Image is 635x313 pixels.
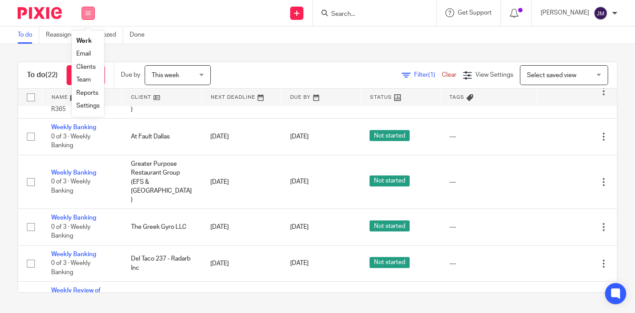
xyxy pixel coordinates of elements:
a: Weekly Banking [51,124,96,130]
div: --- [449,132,529,141]
span: Not started [370,257,410,268]
a: Settings [76,103,100,109]
span: This week [152,72,179,78]
span: View Settings [475,72,513,78]
span: 0 of 3 · Weekly Banking [51,179,90,194]
span: Select saved view [527,72,576,78]
td: [DATE] [202,209,281,245]
h1: To do [27,71,58,80]
a: Clients [76,64,96,70]
a: Weekly Banking [51,215,96,221]
td: At Fault Dallas [122,119,202,155]
a: Clear [442,72,456,78]
a: To do [18,26,39,44]
a: Reassigned [46,26,85,44]
div: --- [449,223,529,231]
span: 0 of 3 · Weekly Banking [51,224,90,239]
span: [DATE] [290,179,309,185]
a: Reports [76,90,98,96]
a: + Add task [67,65,105,85]
td: Greater Purpose Restaurant Group (EFS & [GEOGRAPHIC_DATA]) [122,155,202,209]
span: (22) [45,71,58,78]
td: [DATE] [202,155,281,209]
span: Get Support [458,10,492,16]
a: Email [76,51,91,57]
a: Snoozed [92,26,123,44]
span: [DATE] [290,261,309,267]
img: Pixie [18,7,62,19]
a: Weekly Review of tasks - SA [51,287,101,302]
span: 0 of 3 · Weekly Banking [51,261,90,276]
span: Not started [370,130,410,141]
p: Due by [121,71,140,79]
div: --- [449,178,529,186]
td: The Greek Gyro LLC [122,209,202,245]
span: 0 of 3 · Weekly Banking [51,134,90,149]
a: Done [130,26,151,44]
span: [DATE] [290,224,309,230]
a: Weekly Banking [51,251,96,257]
a: Team [76,77,91,83]
td: [DATE] [202,119,281,155]
a: Work [76,38,92,44]
input: Search [330,11,410,19]
td: [DATE] [202,245,281,281]
img: svg%3E [594,6,608,20]
span: (1) [428,72,435,78]
p: [PERSON_NAME] [541,8,589,17]
span: Not started [370,175,410,186]
td: Del Taco 237 - Radarb Inc [122,245,202,281]
div: --- [449,259,529,268]
span: [DATE] [290,134,309,140]
span: Not started [370,220,410,231]
span: Tags [449,95,464,100]
span: Filter [414,72,442,78]
a: Weekly Banking [51,170,96,176]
